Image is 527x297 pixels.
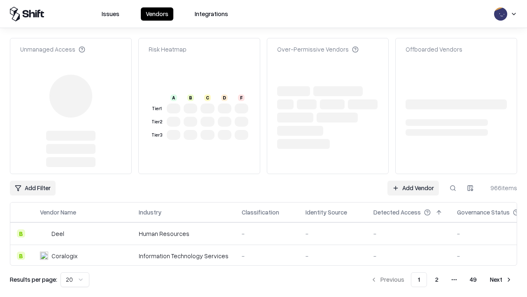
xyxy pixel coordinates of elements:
div: B [17,229,25,238]
button: Issues [97,7,124,21]
div: - [373,252,444,260]
button: Vendors [141,7,173,21]
div: Industry [139,208,161,217]
div: Offboarded Vendors [406,45,462,54]
nav: pagination [366,272,517,287]
button: 2 [429,272,445,287]
div: - [242,252,292,260]
button: 1 [411,272,427,287]
div: Identity Source [305,208,347,217]
button: Integrations [190,7,233,21]
button: 49 [463,272,483,287]
div: 966 items [484,184,517,192]
a: Add Vendor [387,181,439,196]
div: Governance Status [457,208,510,217]
div: B [17,252,25,260]
div: Tier 3 [150,132,163,139]
img: Coralogix [40,252,48,260]
div: - [373,229,444,238]
div: Human Resources [139,229,229,238]
button: Add Filter [10,181,56,196]
div: A [170,94,177,101]
img: Deel [40,229,48,238]
div: B [187,94,194,101]
div: Coralogix [51,252,77,260]
div: C [204,94,211,101]
div: Tier 1 [150,105,163,112]
div: Classification [242,208,279,217]
div: Vendor Name [40,208,76,217]
div: - [305,252,360,260]
div: Deel [51,229,64,238]
div: Risk Heatmap [149,45,187,54]
div: D [221,94,228,101]
div: Tier 2 [150,118,163,125]
div: Unmanaged Access [20,45,85,54]
div: - [305,229,360,238]
div: - [242,229,292,238]
div: Detected Access [373,208,421,217]
div: Information Technology Services [139,252,229,260]
button: Next [485,272,517,287]
p: Results per page: [10,275,57,284]
div: Over-Permissive Vendors [277,45,359,54]
div: F [238,94,245,101]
